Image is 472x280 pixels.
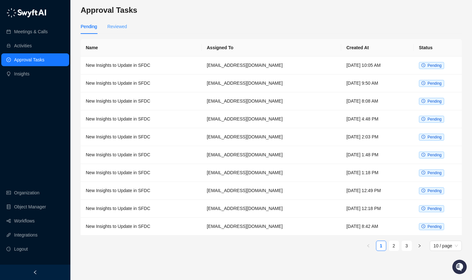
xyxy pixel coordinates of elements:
[428,99,442,104] span: Pending
[414,39,462,57] th: Status
[14,214,35,227] a: Workflows
[6,90,12,95] div: 📚
[428,224,442,229] span: Pending
[202,74,341,92] td: [EMAIL_ADDRESS][DOMAIN_NAME]
[202,146,341,164] td: [EMAIL_ADDRESS][DOMAIN_NAME]
[202,57,341,74] td: [EMAIL_ADDRESS][DOMAIN_NAME]
[14,200,46,213] a: Object Manager
[81,182,202,200] td: New Insights to Update in SFDC
[81,218,202,236] td: New Insights to Update in SFDC
[414,241,425,251] button: right
[389,241,399,251] a: 2
[81,5,462,15] h3: Approval Tasks
[421,63,425,67] span: clock-circle
[421,206,425,210] span: clock-circle
[81,74,202,92] td: New Insights to Update in SFDC
[29,90,34,95] div: 📶
[421,135,425,139] span: clock-circle
[14,243,28,255] span: Logout
[202,39,341,57] th: Assigned To
[14,39,32,52] a: Activities
[428,81,442,86] span: Pending
[64,105,77,110] span: Pylon
[341,182,414,200] td: [DATE] 12:49 PM
[341,128,414,146] td: [DATE] 2:03 PM
[81,128,202,146] td: New Insights to Update in SFDC
[428,153,442,157] span: Pending
[428,171,442,175] span: Pending
[402,241,412,251] li: 3
[341,146,414,164] td: [DATE] 1:48 PM
[421,81,425,85] span: clock-circle
[22,64,81,69] div: We're available if you need us!
[202,92,341,110] td: [EMAIL_ADDRESS][DOMAIN_NAME]
[421,224,425,228] span: clock-circle
[202,110,341,128] td: [EMAIL_ADDRESS][DOMAIN_NAME]
[421,171,425,175] span: clock-circle
[107,23,127,30] div: Reviewed
[363,241,373,251] button: left
[341,200,414,218] td: [DATE] 12:18 PM
[81,23,97,30] div: Pending
[33,270,37,275] span: left
[81,57,202,74] td: New Insights to Update in SFDC
[341,110,414,128] td: [DATE] 4:48 PM
[202,218,341,236] td: [EMAIL_ADDRESS][DOMAIN_NAME]
[14,53,44,66] a: Approval Tasks
[428,135,442,139] span: Pending
[452,259,469,276] iframe: Open customer support
[4,87,26,98] a: 📚Docs
[81,164,202,182] td: New Insights to Update in SFDC
[14,25,48,38] a: Meetings & Calls
[428,63,442,68] span: Pending
[421,99,425,103] span: clock-circle
[26,87,52,98] a: 📶Status
[109,60,116,67] button: Start new chat
[14,186,39,199] a: Organization
[341,218,414,236] td: [DATE] 8:42 AM
[6,247,11,251] span: logout
[428,206,442,211] span: Pending
[202,164,341,182] td: [EMAIL_ADDRESS][DOMAIN_NAME]
[6,36,116,46] h2: How can we help?
[13,89,24,96] span: Docs
[341,92,414,110] td: [DATE] 8:08 AM
[414,241,425,251] li: Next Page
[341,164,414,182] td: [DATE] 1:18 PM
[81,146,202,164] td: New Insights to Update in SFDC
[22,58,105,64] div: Start new chat
[81,200,202,218] td: New Insights to Update in SFDC
[6,6,19,19] img: Swyft AI
[421,153,425,157] span: clock-circle
[6,58,18,69] img: 5124521997842_fc6d7dfcefe973c2e489_88.png
[81,39,202,57] th: Name
[418,244,421,248] span: right
[421,189,425,192] span: clock-circle
[35,89,49,96] span: Status
[402,241,412,251] a: 3
[202,128,341,146] td: [EMAIL_ADDRESS][DOMAIN_NAME]
[428,117,442,121] span: Pending
[6,26,116,36] p: Welcome 👋
[14,229,37,241] a: Integrations
[434,241,458,251] span: 10 / page
[341,39,414,57] th: Created At
[366,244,370,248] span: left
[363,241,373,251] li: Previous Page
[6,8,46,18] img: logo-05li4sbe.png
[428,189,442,193] span: Pending
[202,182,341,200] td: [EMAIL_ADDRESS][DOMAIN_NAME]
[376,241,386,251] a: 1
[202,200,341,218] td: [EMAIL_ADDRESS][DOMAIN_NAME]
[45,105,77,110] a: Powered byPylon
[341,74,414,92] td: [DATE] 9:50 AM
[81,110,202,128] td: New Insights to Update in SFDC
[421,117,425,121] span: clock-circle
[81,92,202,110] td: New Insights to Update in SFDC
[430,241,462,251] div: Page Size
[14,67,29,80] a: Insights
[341,57,414,74] td: [DATE] 10:05 AM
